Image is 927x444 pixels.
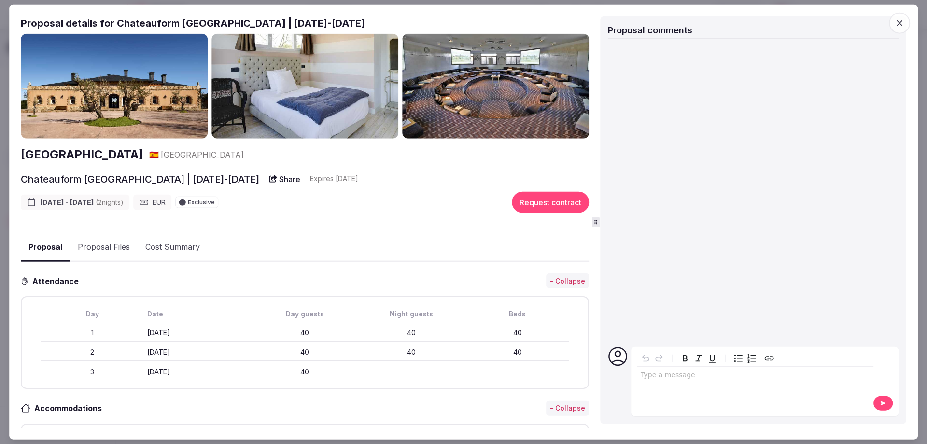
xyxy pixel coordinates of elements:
[546,273,589,288] button: - Collapse
[30,402,112,414] h3: Accommodations
[147,309,250,318] div: Date
[512,191,589,213] button: Request contract
[731,352,745,365] button: Bulleted list
[21,233,70,261] button: Proposal
[161,149,244,159] span: [GEOGRAPHIC_DATA]
[731,352,758,365] div: toggle group
[133,194,171,210] div: EUR
[360,309,463,318] div: Night guests
[41,309,143,318] div: Day
[188,199,215,205] span: Exclusive
[466,309,569,318] div: Beds
[21,172,259,186] h2: Chateauform [GEOGRAPHIC_DATA] | [DATE]-[DATE]
[28,275,86,286] h3: Attendance
[637,367,873,386] div: editable markdown
[678,352,692,365] button: Bold
[40,198,124,207] span: [DATE] - [DATE]
[466,328,569,338] div: 40
[360,347,463,357] div: 40
[360,328,463,338] div: 40
[70,233,138,261] button: Proposal Files
[705,352,719,365] button: Underline
[211,33,398,139] img: Gallery photo 2
[41,328,143,338] div: 1
[745,352,758,365] button: Numbered list
[310,174,358,184] div: Expire s [DATE]
[546,401,589,416] button: - Collapse
[254,328,356,338] div: 40
[692,352,705,365] button: Italic
[608,25,692,35] span: Proposal comments
[96,198,124,206] span: ( 2 night s )
[41,367,143,376] div: 3
[762,352,776,365] button: Create link
[263,170,306,187] button: Share
[147,367,250,376] div: [DATE]
[21,33,208,139] img: Gallery photo 1
[21,16,589,29] h2: Proposal details for Chateauform [GEOGRAPHIC_DATA] | [DATE]-[DATE]
[254,309,356,318] div: Day guests
[466,347,569,357] div: 40
[149,149,159,159] button: 🇪🇸
[138,233,208,261] button: Cost Summary
[21,146,143,163] a: [GEOGRAPHIC_DATA]
[147,347,250,357] div: [DATE]
[254,347,356,357] div: 40
[254,367,356,376] div: 40
[41,347,143,357] div: 2
[402,33,589,139] img: Gallery photo 3
[147,328,250,338] div: [DATE]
